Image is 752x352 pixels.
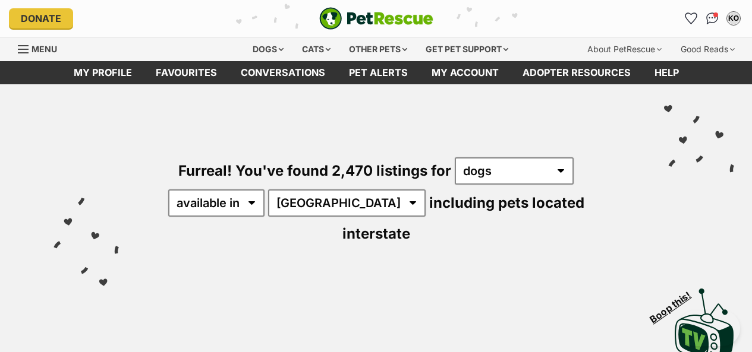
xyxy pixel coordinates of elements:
[724,9,743,28] button: My account
[420,61,511,84] a: My account
[294,37,339,61] div: Cats
[681,9,700,28] a: Favourites
[337,61,420,84] a: Pet alerts
[144,61,229,84] a: Favourites
[319,7,433,30] a: PetRescue
[678,310,740,346] iframe: Help Scout Beacon - Open
[706,12,719,24] img: chat-41dd97257d64d25036548639549fe6c8038ab92f7586957e7f3b1b290dea8141.svg
[643,61,691,84] a: Help
[728,12,740,24] div: KO
[579,37,670,61] div: About PetRescue
[319,7,433,30] img: logo-e224e6f780fb5917bec1dbf3a21bbac754714ae5b6737aabdf751b685950b380.svg
[18,37,65,59] a: Menu
[341,37,416,61] div: Other pets
[417,37,517,61] div: Get pet support
[511,61,643,84] a: Adopter resources
[703,9,722,28] a: Conversations
[62,61,144,84] a: My profile
[9,8,73,28] a: Donate
[672,37,743,61] div: Good Reads
[229,61,337,84] a: conversations
[342,194,584,242] span: including pets located interstate
[32,44,57,54] span: Menu
[648,282,703,325] span: Boop this!
[178,162,451,179] span: Furreal! You've found 2,470 listings for
[244,37,292,61] div: Dogs
[681,9,743,28] ul: Account quick links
